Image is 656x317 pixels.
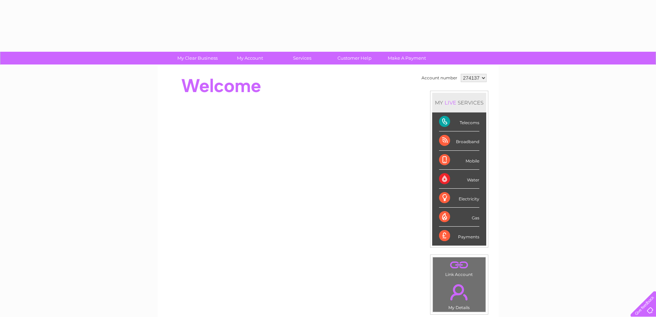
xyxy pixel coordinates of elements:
div: Mobile [439,151,479,170]
a: . [435,259,484,271]
a: Services [274,52,331,65]
div: MY SERVICES [432,93,486,112]
td: Link Account [433,257,486,279]
div: LIVE [443,99,458,106]
div: Telecoms [439,112,479,131]
a: My Account [221,52,278,65]
a: Make A Payment [378,52,435,65]
div: Gas [439,208,479,227]
a: Customer Help [326,52,383,65]
td: Account number [420,72,459,84]
div: Electricity [439,189,479,208]
a: My Clear Business [169,52,226,65]
a: . [435,280,484,304]
div: Water [439,170,479,189]
div: Payments [439,227,479,245]
div: Broadband [439,131,479,150]
td: My Details [433,278,486,312]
